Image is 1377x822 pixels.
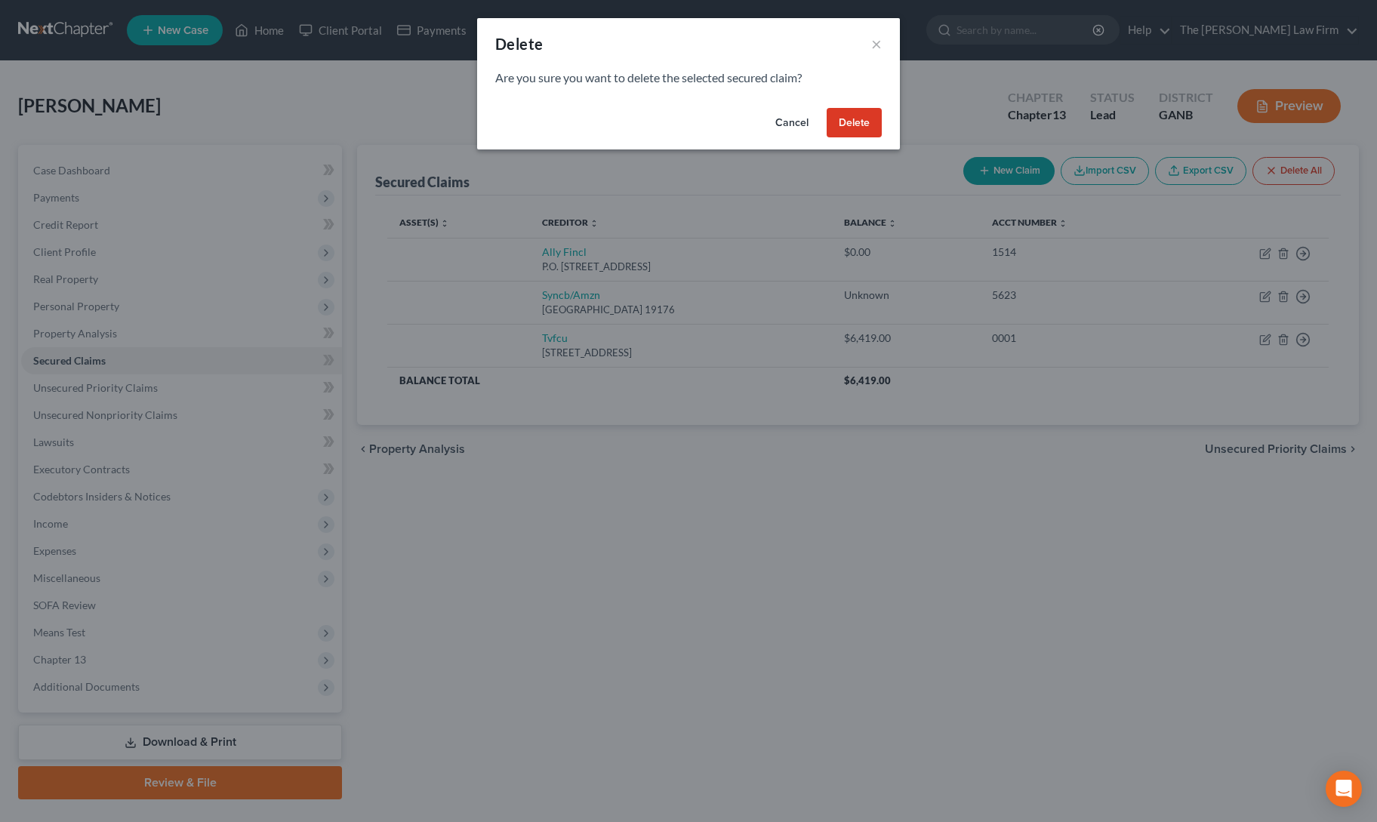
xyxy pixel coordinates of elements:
[763,108,821,138] button: Cancel
[827,108,882,138] button: Delete
[871,35,882,53] button: ×
[1326,771,1362,807] div: Open Intercom Messenger
[495,69,882,87] p: Are you sure you want to delete the selected secured claim?
[495,33,543,54] div: Delete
